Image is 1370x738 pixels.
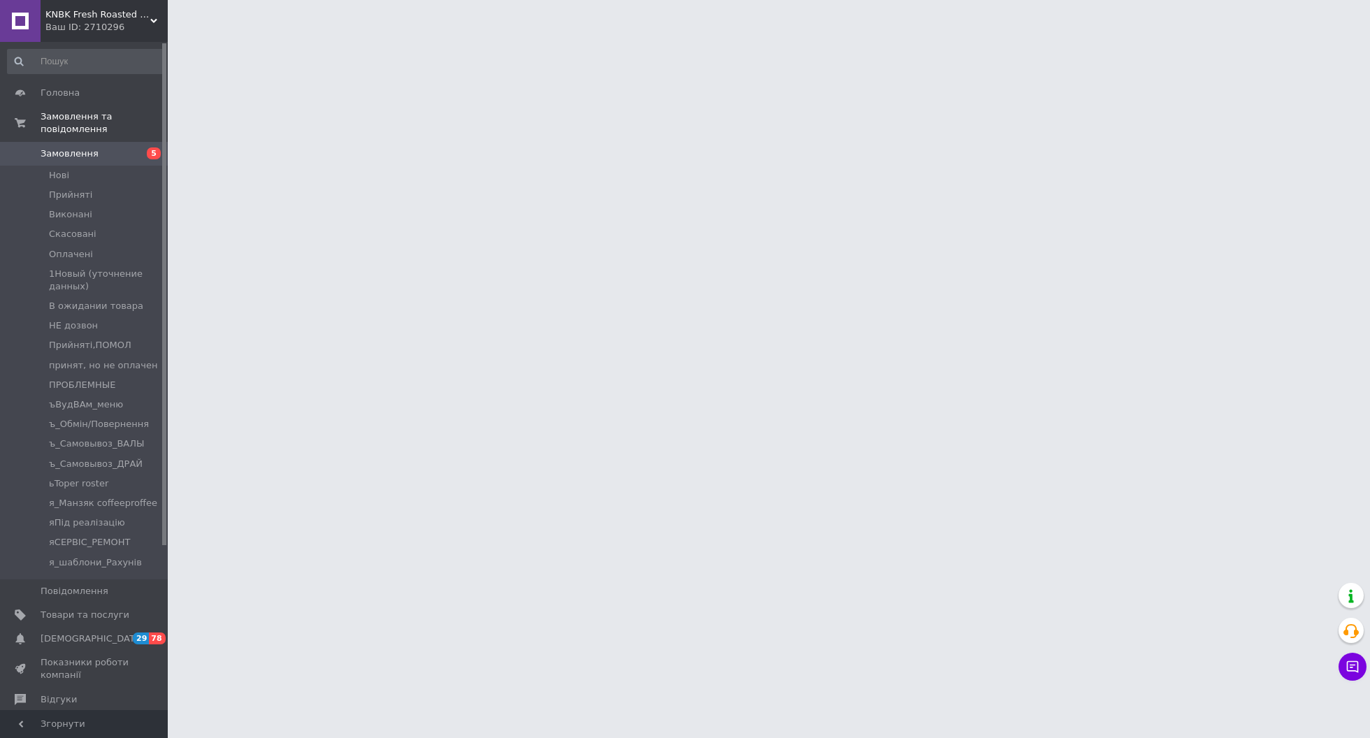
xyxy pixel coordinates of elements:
span: Оплачені [49,248,93,261]
span: Нові [49,169,69,182]
span: Товари та послуги [41,609,129,621]
span: принят, но не оплачен [49,359,157,372]
button: Чат з покупцем [1339,653,1367,681]
span: ъ_Самовывоз_ДРАЙ [49,458,143,470]
input: Пошук [7,49,164,74]
span: 1Новый (уточнение данных) [49,268,163,293]
span: я_Манзяк coffeeproffee [49,497,157,509]
span: ьToper roster [49,477,108,490]
span: Замовлення [41,147,99,160]
span: KNBK Fresh Roasted Coffee & Accessories store [45,8,150,21]
span: 78 [149,632,165,644]
span: 5 [147,147,161,159]
span: яСЕРВІС_РЕМОНТ [49,536,131,549]
span: Показники роботи компанії [41,656,129,681]
span: В ожидании товара [49,300,143,312]
span: Головна [41,87,80,99]
span: Скасовані [49,228,96,240]
span: ъВудВАм_меню [49,398,123,411]
span: Прийняті,ПОМОЛ [49,339,131,352]
span: яПід реалізацію [49,516,125,529]
span: НЕ дозвон [49,319,98,332]
span: Повідомлення [41,585,108,598]
span: Відгуки [41,693,77,706]
span: ПРОБЛЕМНЫЕ [49,379,115,391]
span: Виконані [49,208,92,221]
span: 29 [133,632,149,644]
span: Замовлення та повідомлення [41,110,168,136]
div: Ваш ID: 2710296 [45,21,168,34]
span: ъ_Самовывоз_ВАЛЫ [49,437,145,450]
span: ъ_Обмін/Повернення [49,418,149,430]
span: я_шаблони_Рахунів [49,556,142,569]
span: Прийняті [49,189,92,201]
span: [DEMOGRAPHIC_DATA] [41,632,144,645]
